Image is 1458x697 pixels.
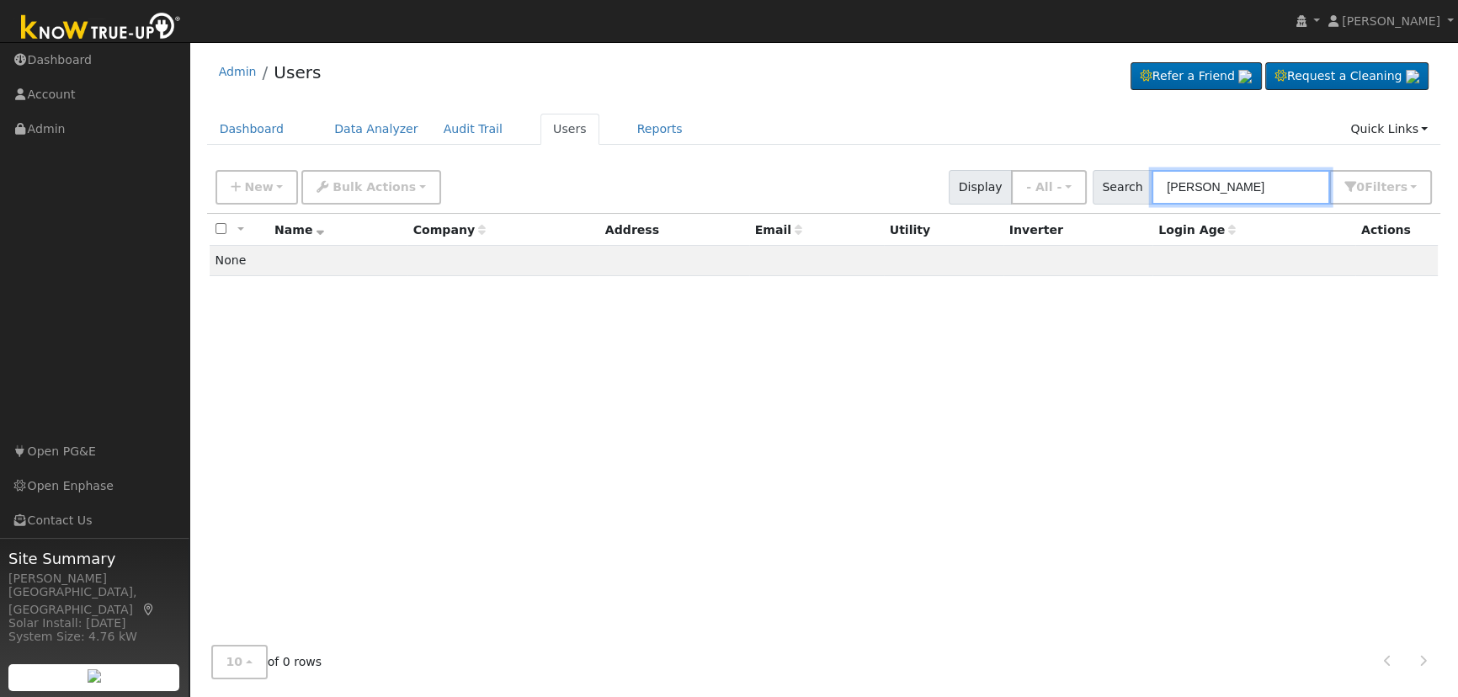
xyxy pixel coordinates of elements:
[1365,180,1407,194] span: Filter
[244,180,273,194] span: New
[8,570,180,588] div: [PERSON_NAME]
[210,246,1439,276] td: None
[211,645,268,679] button: 10
[755,223,802,237] span: Email
[890,221,998,239] div: Utility
[1131,62,1262,91] a: Refer a Friend
[413,223,486,237] span: Company name
[322,114,431,145] a: Data Analyzer
[8,547,180,570] span: Site Summary
[301,170,440,205] button: Bulk Actions
[8,583,180,619] div: [GEOGRAPHIC_DATA], [GEOGRAPHIC_DATA]
[211,645,322,679] span: of 0 rows
[1093,170,1152,205] span: Search
[431,114,515,145] a: Audit Trail
[1400,180,1407,194] span: s
[8,615,180,632] div: Solar Install: [DATE]
[216,170,299,205] button: New
[1361,221,1432,239] div: Actions
[207,114,297,145] a: Dashboard
[1265,62,1429,91] a: Request a Cleaning
[226,655,243,668] span: 10
[333,180,416,194] span: Bulk Actions
[605,221,743,239] div: Address
[625,114,695,145] a: Reports
[1009,221,1147,239] div: Inverter
[274,62,321,82] a: Users
[141,603,157,616] a: Map
[540,114,599,145] a: Users
[1238,70,1252,83] img: retrieve
[1158,223,1236,237] span: Days since last login
[88,669,101,683] img: retrieve
[1329,170,1432,205] button: 0Filters
[8,628,180,646] div: System Size: 4.76 kW
[1338,114,1440,145] a: Quick Links
[1152,170,1330,205] input: Search
[949,170,1012,205] span: Display
[1342,14,1440,28] span: [PERSON_NAME]
[1406,70,1419,83] img: retrieve
[274,223,324,237] span: Name
[1011,170,1087,205] button: - All -
[219,65,257,78] a: Admin
[13,9,189,47] img: Know True-Up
